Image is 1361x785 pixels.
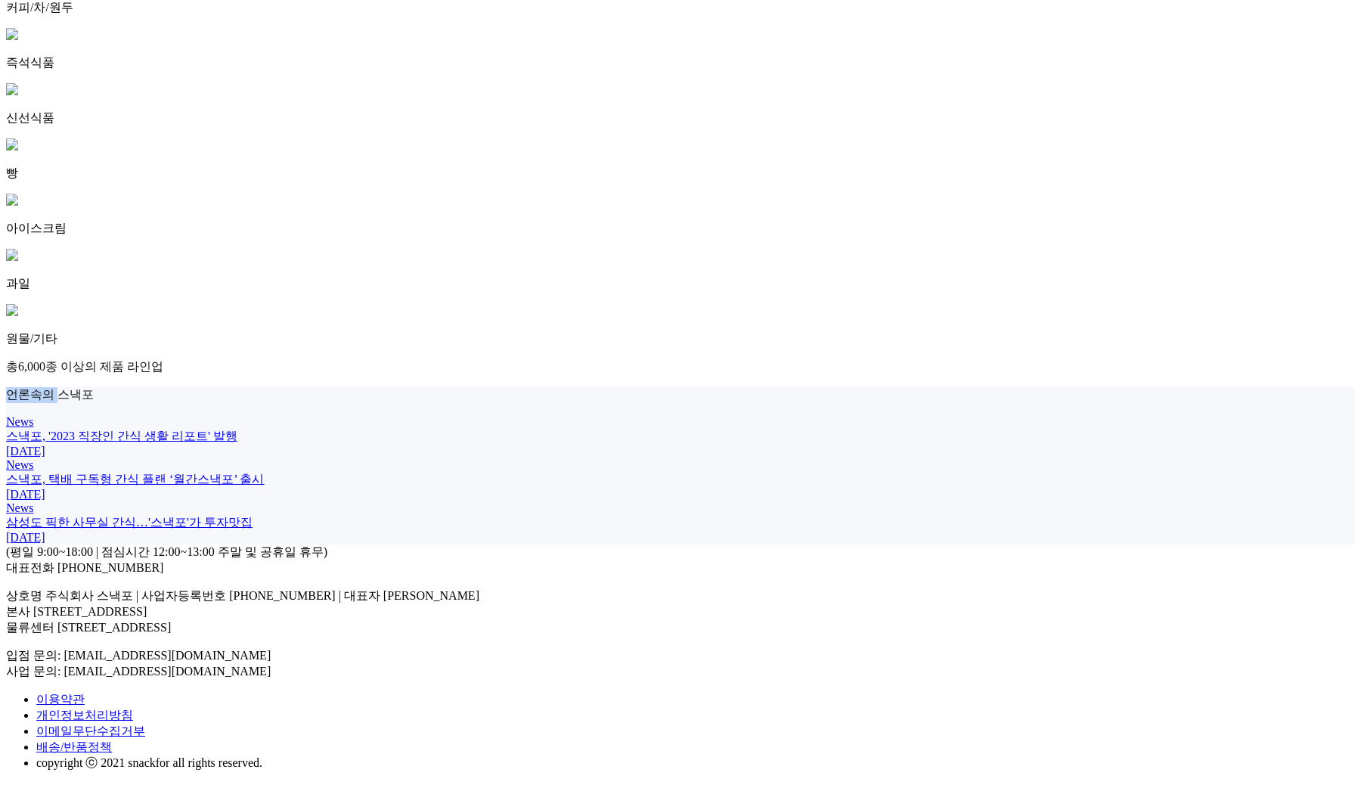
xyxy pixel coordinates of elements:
p: 상호명 주식회사 스낵포 | 사업자등록번호 [PHONE_NUMBER] | 대표자 [PERSON_NAME] 본사 [STREET_ADDRESS] 물류센터 [STREET_ADDRESS] [6,588,1355,636]
img: _image_20.svg [6,194,18,206]
a: 이용약관 [36,693,85,706]
div: 삼성도 픽한 사무실 간식…'스낵포'가 투자맛집 [6,515,1355,531]
a: News 스낵포, 택배 구독형 간식 플랜 ‘월간스낵포’ 출시 [DATE] [6,458,1355,501]
div: 스낵포, 택배 구독형 간식 플랜 ‘월간스낵포’ 출시 [6,472,1355,488]
div: [DATE] [6,488,1355,501]
div: News [6,415,1355,429]
p: 아이스크림 [6,221,1355,237]
p: 과일 [6,276,1355,292]
img: _image_21.svg [6,249,18,261]
p: 언론속의 스낵포 [6,387,1355,403]
div: News [6,458,1355,472]
div: [DATE] [6,445,1355,458]
li: copyright ⓒ 2021 snackfor all rights reserved. [36,756,1355,771]
img: _image_18.svg [6,83,18,95]
a: 개인정보처리방침 [36,709,133,721]
p: 즉석식품 [6,55,1355,71]
p: 원물/기타 [6,331,1355,347]
a: 이메일무단수집거부 [36,724,145,737]
div: 스낵포, '2023 직장인 간식 생활 리포트' 발행 [6,429,1355,445]
img: _image_22.svg [6,304,18,316]
p: 신선식품 [6,110,1355,126]
span: 입점 문의: [EMAIL_ADDRESS][DOMAIN_NAME] 사업 문의: [EMAIL_ADDRESS][DOMAIN_NAME] [6,649,271,678]
img: _image_19.svg [6,138,18,150]
div: News [6,501,1355,515]
div: (평일 9:00~18:00 | 점심시간 12:00~13:00 주말 및 공휴일 휴무) 대표전화 [PHONE_NUMBER] [6,545,1355,576]
a: News 스낵포, '2023 직장인 간식 생활 리포트' 발행 [DATE] [6,415,1355,458]
img: _image_17.svg [6,28,18,40]
a: 배송/반품정책 [36,740,112,753]
p: 빵 [6,166,1355,182]
a: News 삼성도 픽한 사무실 간식…'스낵포'가 투자맛집 [DATE] [6,501,1355,545]
span: 6,000 [18,360,45,373]
div: [DATE] [6,531,1355,545]
p: 총 종 이상의 제품 라인업 [6,359,1355,375]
